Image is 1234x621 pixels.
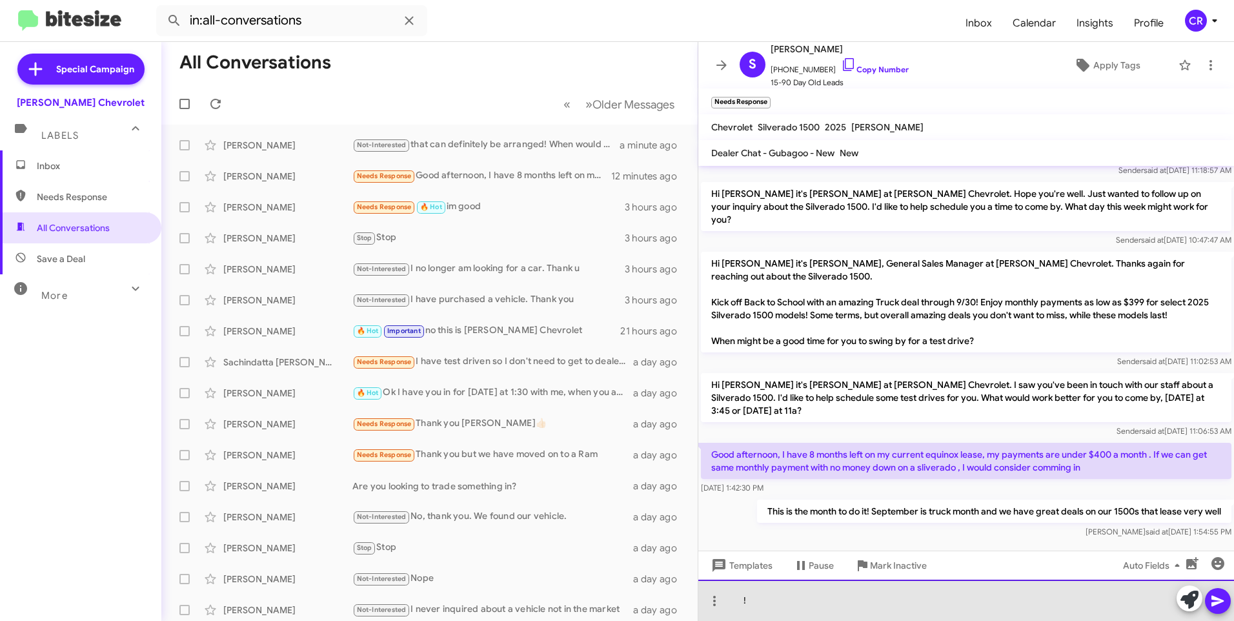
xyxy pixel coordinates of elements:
small: Needs Response [711,97,771,108]
span: Sender [DATE] 10:47:47 AM [1116,235,1231,245]
div: [PERSON_NAME] [223,511,352,524]
a: Copy Number [841,65,909,74]
div: a minute ago [620,139,687,152]
input: Search [156,5,427,36]
div: I never inquired about a vehicle not in the market [352,602,633,617]
button: Mark Inactive [844,554,937,577]
span: Not-Interested [357,141,407,149]
div: Stop [352,230,625,245]
div: [PERSON_NAME] [223,325,352,338]
div: [PERSON_NAME] [223,418,352,431]
span: [PERSON_NAME] [771,41,909,57]
div: 3 hours ago [625,232,687,245]
div: 3 hours ago [625,263,687,276]
span: Not-Interested [357,296,407,304]
div: [PERSON_NAME] [223,542,352,555]
span: Special Campaign [56,63,134,76]
span: 🔥 Hot [357,327,379,335]
span: Needs Response [357,358,412,366]
span: Dealer Chat - Gubagoo - New [711,147,834,159]
span: said at [1144,165,1166,175]
span: 2025 [825,121,846,133]
div: Stop [352,540,633,555]
a: Profile [1124,5,1174,42]
span: Not-Interested [357,575,407,583]
button: Apply Tags [1041,54,1172,77]
span: Stop [357,544,372,552]
a: Special Campaign [17,54,145,85]
span: Auto Fields [1123,554,1185,577]
div: I have test driven so I don't need to get to dealership again [352,354,633,369]
span: 🔥 Hot [420,203,442,211]
div: Nope [352,571,633,586]
button: CR [1174,10,1220,32]
span: Needs Response [357,203,412,211]
div: that can definitely be arranged! When would you like to stop in and test drive your new truck? we... [352,137,620,152]
span: [PERSON_NAME] [851,121,924,133]
div: ! [698,580,1234,621]
div: [PERSON_NAME] [223,573,352,585]
span: New [840,147,858,159]
div: Are you looking to trade something in? [352,480,633,493]
a: Calendar [1002,5,1066,42]
div: Thank you [PERSON_NAME]👍🏻 [352,416,633,431]
span: S [749,54,756,75]
p: Hi [PERSON_NAME] it's [PERSON_NAME] at [PERSON_NAME] Chevrolet. Hope you're well. Just wanted to ... [701,182,1231,231]
span: Not-Interested [357,513,407,521]
div: I no longer am looking for a car. Thank u [352,261,625,276]
div: CR [1185,10,1207,32]
span: Older Messages [592,97,674,112]
span: More [41,290,68,301]
div: a day ago [633,511,687,524]
div: Good afternoon, I have 8 months left on my current equinox lease, my payments are under $400 a mo... [352,168,611,183]
span: All Conversations [37,221,110,234]
div: 3 hours ago [625,294,687,307]
div: a day ago [633,604,687,616]
p: This is the month to do it! September is truck month and we have great deals on our 1500s that le... [757,500,1231,523]
span: Templates [709,554,773,577]
a: Insights [1066,5,1124,42]
span: said at [1146,527,1168,536]
span: Not-Interested [357,606,407,614]
span: Needs Response [357,172,412,180]
span: Not-Interested [357,265,407,273]
p: Good afternoon, I have 8 months left on my current equinox lease, my payments are under $400 a mo... [701,443,1231,479]
span: 🔥 Hot [357,389,379,397]
span: Apply Tags [1093,54,1140,77]
div: Ok I have you in for [DATE] at 1:30 with me, when you arrive ask for [PERSON_NAME] at the front d... [352,385,633,400]
div: [PERSON_NAME] [223,170,352,183]
a: Inbox [955,5,1002,42]
div: [PERSON_NAME] [223,604,352,616]
button: Next [578,91,682,117]
div: [PERSON_NAME] Chevrolet [17,96,145,109]
p: Hi [PERSON_NAME] it's [PERSON_NAME], General Sales Manager at [PERSON_NAME] Chevrolet. Thanks aga... [701,252,1231,352]
span: Save a Deal [37,252,85,265]
div: a day ago [633,418,687,431]
span: « [563,96,571,112]
span: Labels [41,130,79,141]
span: Needs Response [37,190,147,203]
span: Needs Response [357,420,412,428]
div: a day ago [633,480,687,493]
div: [PERSON_NAME] [223,201,352,214]
div: Sachindatta [PERSON_NAME] [223,356,352,369]
div: a day ago [633,387,687,400]
span: Mark Inactive [870,554,927,577]
span: Pause [809,554,834,577]
span: Needs Response [357,451,412,459]
div: 3 hours ago [625,201,687,214]
span: » [585,96,592,112]
div: [PERSON_NAME] [223,294,352,307]
span: said at [1141,235,1164,245]
span: [DATE] 1:42:30 PM [701,483,764,493]
div: [PERSON_NAME] [223,387,352,400]
div: a day ago [633,449,687,462]
span: Silverado 1500 [758,121,820,133]
button: Templates [698,554,783,577]
div: [PERSON_NAME] [223,232,352,245]
nav: Page navigation example [556,91,682,117]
